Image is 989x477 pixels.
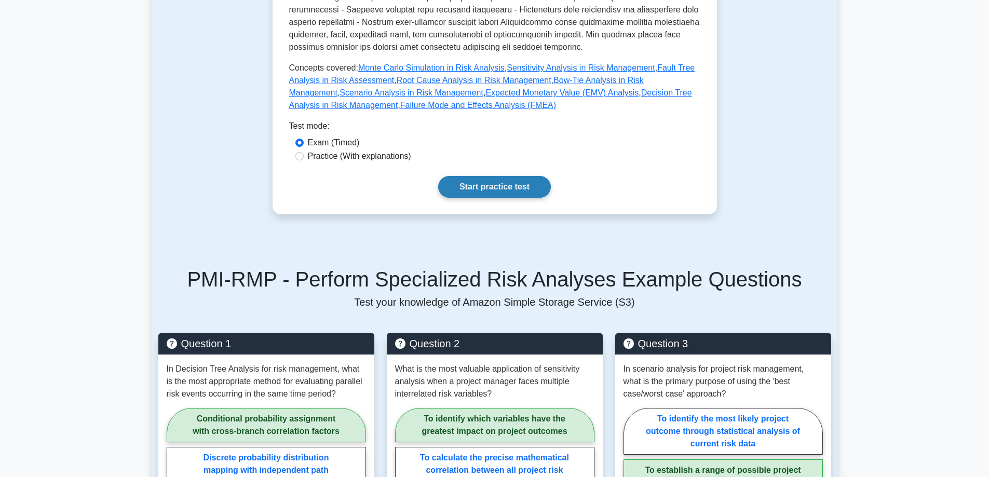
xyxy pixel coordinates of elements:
p: In scenario analysis for project risk management, what is the primary purpose of using the 'best ... [624,363,823,400]
label: Conditional probability assignment with cross-branch correlation factors [167,408,366,442]
a: Fault Tree Analysis in Risk Assessment [289,63,695,85]
p: Concepts covered: , , , , , , , , [289,62,700,112]
h5: PMI-RMP - Perform Specialized Risk Analyses Example Questions [158,267,831,292]
a: Failure Mode and Effects Analysis (FMEA) [400,101,556,110]
a: Start practice test [438,176,551,198]
a: Sensitivity Analysis in Risk Management [507,63,655,72]
label: To identify the most likely project outcome through statistical analysis of current risk data [624,408,823,455]
a: Expected Monetary Value (EMV) Analysis [485,88,639,97]
label: To identify which variables have the greatest impact on project outcomes [395,408,594,442]
a: Scenario Analysis in Risk Management [340,88,483,97]
p: In Decision Tree Analysis for risk management, what is the most appropriate method for evaluating... [167,363,366,400]
div: Test mode: [289,120,700,137]
a: Monte Carlo Simulation in Risk Analysis [358,63,505,72]
p: What is the most valuable application of sensitivity analysis when a project manager faces multip... [395,363,594,400]
h5: Question 2 [395,337,594,350]
h5: Question 1 [167,337,366,350]
a: Root Cause Analysis in Risk Management [397,76,551,85]
label: Practice (With explanations) [308,150,411,162]
label: Exam (Timed) [308,137,360,149]
h5: Question 3 [624,337,823,350]
p: Test your knowledge of Amazon Simple Storage Service (S3) [158,296,831,308]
